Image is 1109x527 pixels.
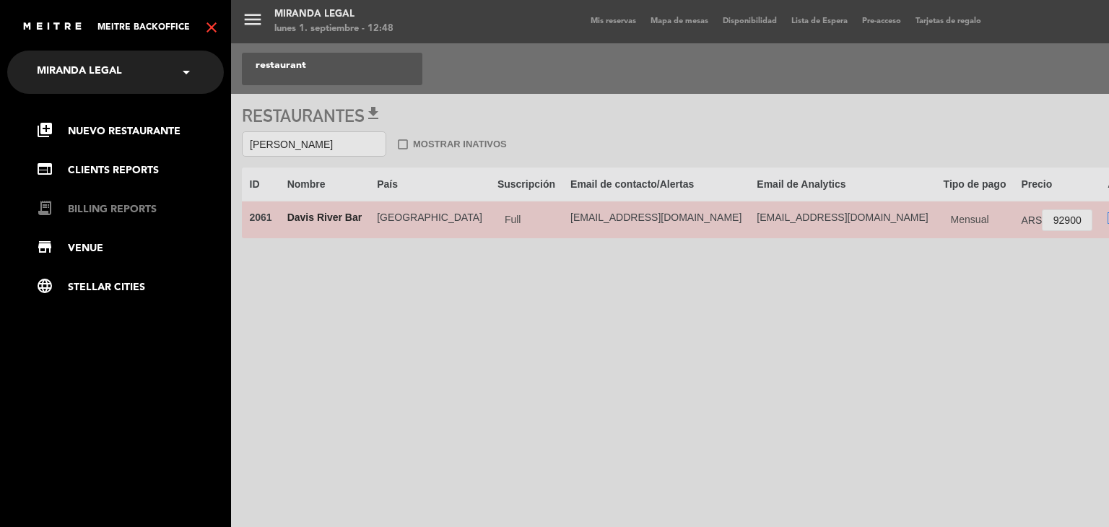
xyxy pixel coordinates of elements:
[203,19,220,36] i: close
[36,201,224,218] a: receipt_longBILLING REPORTS
[36,123,224,140] a: Nuevo Restaurante
[36,162,224,179] a: webCLIENTS REPORTS
[37,57,122,87] span: Miranda Legal
[36,240,224,257] a: storeVENUE
[36,199,53,217] i: receipt_long
[36,279,224,296] a: Stellar cities
[256,57,306,74] span: restaurant
[97,22,190,32] span: Meitre backoffice
[22,22,83,32] img: MEITRE
[36,277,53,295] i: language
[36,121,53,139] i: library_add
[36,160,53,178] i: web
[36,238,53,256] i: store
